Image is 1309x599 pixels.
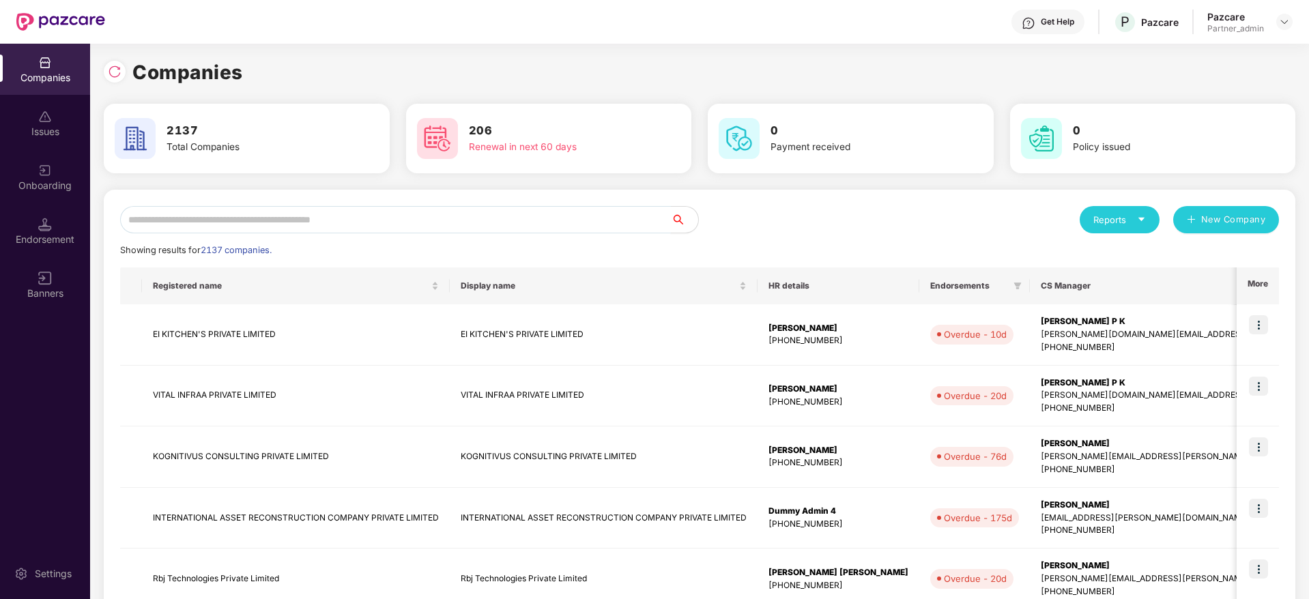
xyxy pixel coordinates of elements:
[1073,122,1245,140] h3: 0
[108,65,121,78] img: svg+xml;base64,PHN2ZyBpZD0iUmVsb2FkLTMyeDMyIiB4bWxucz0iaHR0cDovL3d3dy53My5vcmcvMjAwMC9zdmciIHdpZH...
[417,118,458,159] img: svg+xml;base64,PHN2ZyB4bWxucz0iaHR0cDovL3d3dy53My5vcmcvMjAwMC9zdmciIHdpZHRoPSI2MCIgaGVpZ2h0PSI2MC...
[38,56,52,70] img: svg+xml;base64,PHN2ZyBpZD0iQ29tcGFuaWVzIiB4bWxucz0iaHR0cDovL3d3dy53My5vcmcvMjAwMC9zdmciIHdpZHRoPS...
[142,366,450,427] td: VITAL INFRAA PRIVATE LIMITED
[142,304,450,366] td: EI KITCHEN'S PRIVATE LIMITED
[469,140,641,155] div: Renewal in next 60 days
[38,218,52,231] img: svg+xml;base64,PHN2ZyB3aWR0aD0iMTQuNSIgaGVpZ2h0PSIxNC41IiB2aWV3Qm94PSIwIDAgMTYgMTYiIGZpbGw9Im5vbm...
[670,214,698,225] span: search
[944,511,1012,525] div: Overdue - 175d
[768,456,908,469] div: [PHONE_NUMBER]
[768,444,908,457] div: [PERSON_NAME]
[771,140,943,155] div: Payment received
[944,450,1007,463] div: Overdue - 76d
[1249,499,1268,518] img: icon
[450,304,758,366] td: EI KITCHEN'S PRIVATE LIMITED
[1121,14,1130,30] span: P
[469,122,641,140] h3: 206
[768,383,908,396] div: [PERSON_NAME]
[1279,16,1290,27] img: svg+xml;base64,PHN2ZyBpZD0iRHJvcGRvd24tMzJ4MzIiIHhtbG5zPSJodHRwOi8vd3d3LnczLm9yZy8yMDAwL3N2ZyIgd2...
[450,267,758,304] th: Display name
[1187,215,1196,226] span: plus
[768,396,908,409] div: [PHONE_NUMBER]
[1249,315,1268,334] img: icon
[38,272,52,285] img: svg+xml;base64,PHN2ZyB3aWR0aD0iMTYiIGhlaWdodD0iMTYiIHZpZXdCb3g9IjAgMCAxNiAxNiIgZmlsbD0ibm9uZSIgeG...
[1207,10,1264,23] div: Pazcare
[768,579,908,592] div: [PHONE_NUMBER]
[768,566,908,579] div: [PERSON_NAME] [PERSON_NAME]
[768,334,908,347] div: [PHONE_NUMBER]
[1073,140,1245,155] div: Policy issued
[1237,267,1279,304] th: More
[38,110,52,123] img: svg+xml;base64,PHN2ZyBpZD0iSXNzdWVzX2Rpc2FibGVkIiB4bWxucz0iaHR0cDovL3d3dy53My5vcmcvMjAwMC9zdmciIH...
[201,245,272,255] span: 2137 companies.
[1201,213,1266,227] span: New Company
[115,118,156,159] img: svg+xml;base64,PHN2ZyB4bWxucz0iaHR0cDovL3d3dy53My5vcmcvMjAwMC9zdmciIHdpZHRoPSI2MCIgaGVpZ2h0PSI2MC...
[758,267,919,304] th: HR details
[1249,559,1268,579] img: icon
[120,245,272,255] span: Showing results for
[1141,16,1179,29] div: Pazcare
[1041,280,1306,291] span: CS Manager
[944,389,1007,403] div: Overdue - 20d
[1011,278,1024,294] span: filter
[1013,282,1022,290] span: filter
[768,505,908,518] div: Dummy Admin 4
[167,140,339,155] div: Total Companies
[450,426,758,488] td: KOGNITIVUS CONSULTING PRIVATE LIMITED
[132,57,243,87] h1: Companies
[1207,23,1264,34] div: Partner_admin
[1021,118,1062,159] img: svg+xml;base64,PHN2ZyB4bWxucz0iaHR0cDovL3d3dy53My5vcmcvMjAwMC9zdmciIHdpZHRoPSI2MCIgaGVpZ2h0PSI2MC...
[153,280,429,291] span: Registered name
[719,118,760,159] img: svg+xml;base64,PHN2ZyB4bWxucz0iaHR0cDovL3d3dy53My5vcmcvMjAwMC9zdmciIHdpZHRoPSI2MCIgaGVpZ2h0PSI2MC...
[167,122,339,140] h3: 2137
[1173,206,1279,233] button: plusNew Company
[1137,215,1146,224] span: caret-down
[1249,437,1268,456] img: icon
[930,280,1008,291] span: Endorsements
[450,488,758,549] td: INTERNATIONAL ASSET RECONSTRUCTION COMPANY PRIVATE LIMITED
[768,518,908,531] div: [PHONE_NUMBER]
[1041,16,1074,27] div: Get Help
[944,572,1007,585] div: Overdue - 20d
[461,280,736,291] span: Display name
[16,13,105,31] img: New Pazcare Logo
[14,567,28,581] img: svg+xml;base64,PHN2ZyBpZD0iU2V0dGluZy0yMHgyMCIgeG1sbnM9Imh0dHA6Ly93d3cudzMub3JnLzIwMDAvc3ZnIiB3aW...
[768,322,908,335] div: [PERSON_NAME]
[944,327,1007,341] div: Overdue - 10d
[142,267,450,304] th: Registered name
[1093,213,1146,227] div: Reports
[142,488,450,549] td: INTERNATIONAL ASSET RECONSTRUCTION COMPANY PRIVATE LIMITED
[31,567,76,581] div: Settings
[142,426,450,488] td: KOGNITIVUS CONSULTING PRIVATE LIMITED
[1022,16,1035,30] img: svg+xml;base64,PHN2ZyBpZD0iSGVscC0zMngzMiIgeG1sbnM9Imh0dHA6Ly93d3cudzMub3JnLzIwMDAvc3ZnIiB3aWR0aD...
[450,366,758,427] td: VITAL INFRAA PRIVATE LIMITED
[771,122,943,140] h3: 0
[670,206,699,233] button: search
[38,164,52,177] img: svg+xml;base64,PHN2ZyB3aWR0aD0iMjAiIGhlaWdodD0iMjAiIHZpZXdCb3g9IjAgMCAyMCAyMCIgZmlsbD0ibm9uZSIgeG...
[1249,377,1268,396] img: icon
